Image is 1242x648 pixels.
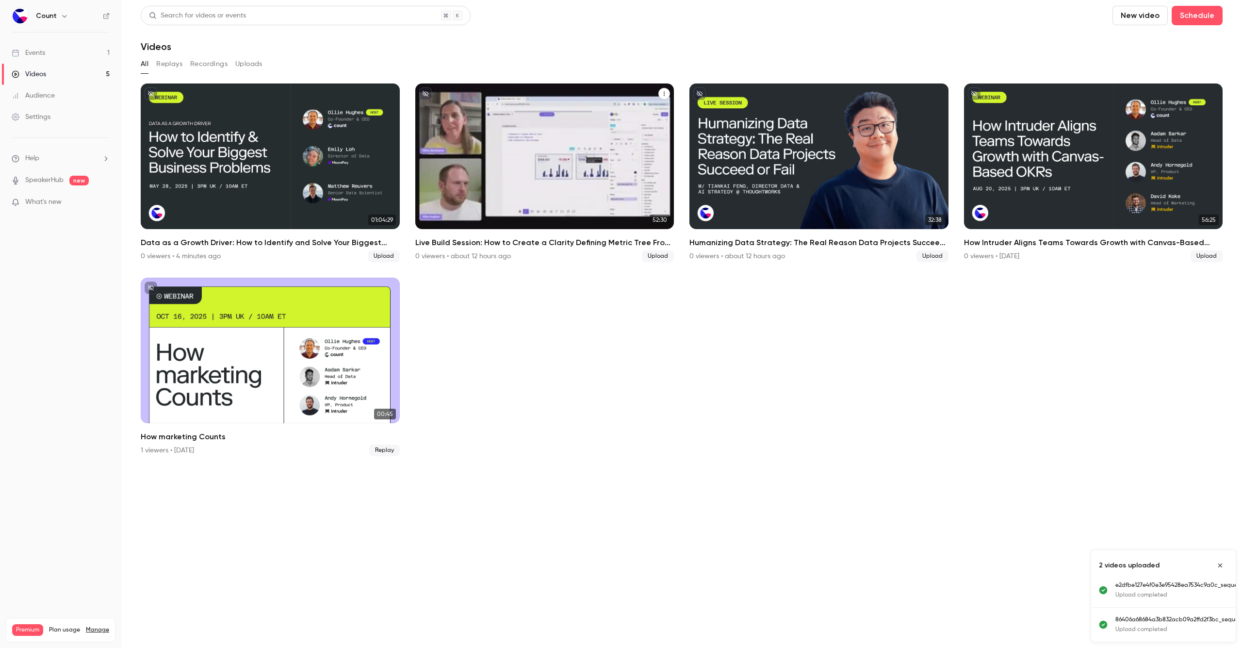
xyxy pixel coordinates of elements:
button: unpublished [968,87,981,100]
span: What's new [25,197,62,207]
span: Upload [1191,250,1223,262]
section: Videos [141,6,1223,642]
li: Live Build Session: How to Create a Clarity Defining Metric Tree From Scratch [415,83,674,262]
h2: Data as a Growth Driver: How to Identify and Solve Your Biggest Business Problems [141,237,400,249]
div: 0 viewers • 4 minutes ago [141,251,221,261]
h2: Live Build Session: How to Create a Clarity Defining Metric Tree From Scratch [415,237,674,249]
a: 52:30Live Build Session: How to Create a Clarity Defining Metric Tree From Scratch0 viewers • abo... [415,83,674,262]
li: help-dropdown-opener [12,153,110,164]
div: Search for videos or events [149,11,246,21]
div: 1 viewers • [DATE] [141,446,194,455]
div: Settings [12,112,50,122]
span: 56:25 [1199,215,1219,225]
button: Recordings [190,56,228,72]
h2: How Intruder Aligns Teams Towards Growth with Canvas-Based OKRs [964,237,1223,249]
span: 01:04:29 [368,215,396,225]
h2: Humanizing Data Strategy: The Real Reason Data Projects Succeed or Fail [689,237,948,249]
ul: Uploads list [1091,581,1236,642]
li: Data as a Growth Driver: How to Identify and Solve Your Biggest Business Problems [141,83,400,262]
h6: Count [36,11,57,21]
button: Schedule [1172,6,1223,25]
span: Upload [642,250,674,262]
button: unpublished [419,87,432,100]
button: unpublished [145,282,157,294]
span: Premium [12,624,43,636]
button: New video [1112,6,1168,25]
span: 52:30 [650,215,670,225]
a: 56:25How Intruder Aligns Teams Towards Growth with Canvas-Based OKRs0 viewers • [DATE]Upload [964,83,1223,262]
div: 0 viewers • about 12 hours ago [689,251,785,261]
button: unpublished [145,87,157,100]
span: Plan usage [49,626,80,634]
a: Manage [86,626,109,634]
a: SpeakerHub [25,175,64,185]
button: Close uploads list [1212,558,1228,573]
h1: Videos [141,41,171,52]
button: All [141,56,148,72]
div: Audience [12,91,55,100]
img: Count [12,8,28,24]
span: Upload [916,250,948,262]
li: How Intruder Aligns Teams Towards Growth with Canvas-Based OKRs [964,83,1223,262]
span: new [69,176,89,185]
li: How marketing Counts [141,278,400,456]
span: Upload [368,250,400,262]
span: Help [25,153,39,164]
button: unpublished [693,87,706,100]
div: 0 viewers • [DATE] [964,251,1019,261]
h2: How marketing Counts [141,431,400,443]
div: 0 viewers • about 12 hours ago [415,251,511,261]
button: Replays [156,56,182,72]
div: Events [12,48,45,58]
li: Humanizing Data Strategy: The Real Reason Data Projects Succeed or Fail [689,83,948,262]
ul: Videos [141,83,1223,456]
span: 00:45 [374,409,396,419]
p: 2 videos uploaded [1099,561,1160,570]
a: 01:04:29Data as a Growth Driver: How to Identify and Solve Your Biggest Business Problems0 viewer... [141,83,400,262]
span: Replay [369,445,400,456]
a: 32:38Humanizing Data Strategy: The Real Reason Data Projects Succeed or Fail0 viewers • about 12 ... [689,83,948,262]
span: 32:38 [925,215,945,225]
a: 00:45How marketing Counts1 viewers • [DATE]Replay [141,278,400,456]
div: Videos [12,69,46,79]
button: Uploads [235,56,262,72]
